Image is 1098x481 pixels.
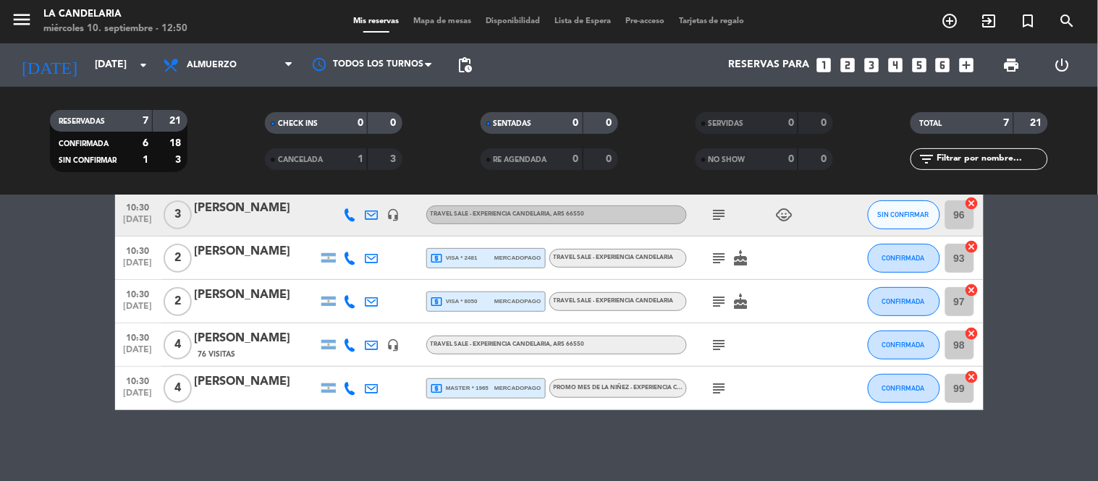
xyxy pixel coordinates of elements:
[391,154,400,164] strong: 3
[431,295,478,308] span: visa * 8050
[965,370,979,384] i: cancel
[164,287,192,316] span: 2
[391,118,400,128] strong: 0
[120,328,156,345] span: 10:30
[606,118,615,128] strong: 0
[120,345,156,362] span: [DATE]
[43,22,187,36] div: miércoles 10. septiembre - 12:50
[554,255,674,260] span: TRAVEL SALE - EXPERIENCIA CANDELARIA
[11,49,88,81] i: [DATE]
[494,383,541,393] span: mercadopago
[456,56,473,74] span: pending_actions
[406,17,478,25] span: Mapa de mesas
[346,17,406,25] span: Mis reservas
[868,244,940,273] button: CONFIRMADA
[868,331,940,359] button: CONFIRMADA
[965,326,979,341] i: cancel
[11,9,33,35] button: menu
[918,150,935,168] i: filter_list
[882,341,925,349] span: CONFIRMADA
[43,7,187,22] div: LA CANDELARIA
[164,331,192,359] span: 4
[573,154,579,164] strong: 0
[711,250,728,267] i: subject
[551,341,585,347] span: , ARS 66550
[709,156,746,163] span: NO SHOW
[120,198,156,215] span: 10:30
[195,286,318,305] div: [PERSON_NAME]
[59,118,105,125] span: RESERVADAS
[732,250,750,267] i: cake
[59,140,109,148] span: CONFIRMADA
[868,287,940,316] button: CONFIRMADA
[776,206,793,224] i: child_care
[910,56,929,75] i: looks_5
[788,118,794,128] strong: 0
[478,17,547,25] span: Disponibilidad
[169,138,184,148] strong: 18
[494,120,532,127] span: SENTADAS
[387,339,400,352] i: headset_mic
[862,56,881,75] i: looks_3
[120,215,156,231] span: [DATE]
[120,242,156,258] span: 10:30
[431,295,444,308] i: local_atm
[606,154,615,164] strong: 0
[169,116,184,126] strong: 21
[59,157,117,164] span: SIN CONFIRMAR
[919,120,942,127] span: TOTAL
[120,302,156,318] span: [DATE]
[278,120,318,127] span: CHECK INS
[711,336,728,354] i: subject
[431,341,585,347] span: TRAVEL SALE - EXPERIENCIA CANDELARIA
[431,382,489,395] span: master * 1965
[868,374,940,403] button: CONFIRMADA
[120,285,156,302] span: 10:30
[143,155,148,165] strong: 1
[821,154,829,164] strong: 0
[711,380,728,397] i: subject
[387,208,400,221] i: headset_mic
[554,385,711,391] span: PROMO MES DE LA NIÑEZ - EXPERIENCIA CANDELARIA
[195,373,318,391] div: [PERSON_NAME]
[965,196,979,210] i: cancel
[494,253,541,263] span: mercadopago
[120,388,156,405] span: [DATE]
[143,138,148,148] strong: 6
[1020,12,1037,30] i: turned_in_not
[1004,118,1010,128] strong: 7
[164,244,192,273] span: 2
[618,17,672,25] span: Pre-acceso
[934,56,953,75] i: looks_6
[821,118,829,128] strong: 0
[554,298,674,304] span: TRAVEL SALE - EXPERIENCIA CANDELARIA
[942,12,959,30] i: add_circle_outline
[431,252,478,265] span: visa * 2481
[175,155,184,165] strong: 3
[198,349,236,360] span: 76 Visitas
[965,283,979,297] i: cancel
[164,200,192,229] span: 3
[868,200,940,229] button: SIN CONFIRMAR
[814,56,833,75] i: looks_one
[120,372,156,388] span: 10:30
[195,329,318,348] div: [PERSON_NAME]
[358,118,363,128] strong: 0
[838,56,857,75] i: looks_two
[195,199,318,218] div: [PERSON_NAME]
[886,56,905,75] i: looks_4
[431,382,444,395] i: local_atm
[143,116,148,126] strong: 7
[711,206,728,224] i: subject
[494,156,547,163] span: RE AGENDADA
[935,151,1047,167] input: Filtrar por nombre...
[494,297,541,306] span: mercadopago
[709,120,744,127] span: SERVIDAS
[1053,56,1070,74] i: power_settings_new
[431,211,585,217] span: TRAVEL SALE - EXPERIENCIA CANDELARIA
[672,17,752,25] span: Tarjetas de regalo
[788,154,794,164] strong: 0
[187,60,237,70] span: Almuerzo
[547,17,618,25] span: Lista de Espera
[981,12,998,30] i: exit_to_app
